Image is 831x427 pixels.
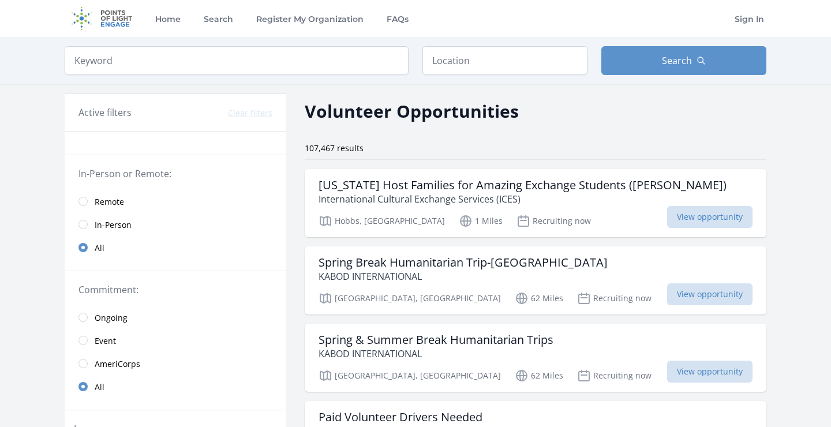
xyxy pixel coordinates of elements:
a: All [65,375,286,398]
h3: [US_STATE] Host Families for Amazing Exchange Students ([PERSON_NAME]) [319,178,727,192]
input: Keyword [65,46,409,75]
span: In-Person [95,219,132,231]
a: In-Person [65,213,286,236]
p: 1 Miles [459,214,503,228]
span: AmeriCorps [95,358,140,370]
legend: Commitment: [78,283,272,297]
h3: Active filters [78,106,132,119]
p: 62 Miles [515,291,563,305]
span: 107,467 results [305,143,364,153]
legend: In-Person or Remote: [78,167,272,181]
p: Hobbs, [GEOGRAPHIC_DATA] [319,214,445,228]
p: Recruiting now [516,214,591,228]
a: Event [65,329,286,352]
button: Search [601,46,766,75]
p: Recruiting now [577,369,652,383]
button: Clear filters [228,107,272,119]
a: Ongoing [65,306,286,329]
span: All [95,242,104,254]
h3: Spring Break Humanitarian Trip-[GEOGRAPHIC_DATA] [319,256,608,269]
a: All [65,236,286,259]
p: International Cultural Exchange Services (ICES) [319,192,727,206]
span: View opportunity [667,283,753,305]
h2: Volunteer Opportunities [305,98,519,124]
span: All [95,381,104,393]
h3: Spring & Summer Break Humanitarian Trips [319,333,553,347]
a: Spring Break Humanitarian Trip-[GEOGRAPHIC_DATA] KABOD INTERNATIONAL [GEOGRAPHIC_DATA], [GEOGRAPH... [305,246,766,314]
p: [GEOGRAPHIC_DATA], [GEOGRAPHIC_DATA] [319,291,501,305]
a: Spring & Summer Break Humanitarian Trips KABOD INTERNATIONAL [GEOGRAPHIC_DATA], [GEOGRAPHIC_DATA]... [305,324,766,392]
p: KABOD INTERNATIONAL [319,269,608,283]
span: Ongoing [95,312,128,324]
a: [US_STATE] Host Families for Amazing Exchange Students ([PERSON_NAME]) International Cultural Exc... [305,169,766,237]
span: Search [662,54,692,68]
span: Event [95,335,116,347]
h3: Paid Volunteer Drivers Needed [319,410,524,424]
p: KABOD INTERNATIONAL [319,347,553,361]
span: View opportunity [667,361,753,383]
p: [GEOGRAPHIC_DATA], [GEOGRAPHIC_DATA] [319,369,501,383]
span: View opportunity [667,206,753,228]
span: Remote [95,196,124,208]
a: Remote [65,190,286,213]
p: 62 Miles [515,369,563,383]
a: AmeriCorps [65,352,286,375]
p: Recruiting now [577,291,652,305]
input: Location [422,46,587,75]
